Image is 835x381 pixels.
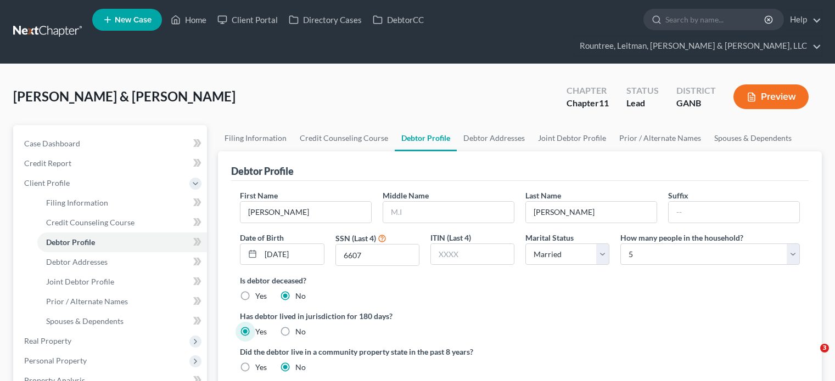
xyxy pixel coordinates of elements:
[567,84,609,97] div: Chapter
[46,316,124,326] span: Spouses & Dependents
[24,139,80,148] span: Case Dashboard
[676,84,716,97] div: District
[599,98,609,108] span: 11
[240,346,800,357] label: Did the debtor live in a community property state in the past 8 years?
[784,10,821,30] a: Help
[240,275,800,286] label: Is debtor deceased?
[46,237,95,247] span: Debtor Profile
[24,178,70,187] span: Client Profile
[525,190,561,201] label: Last Name
[37,311,207,331] a: Spouses & Dependents
[37,252,207,272] a: Debtor Addresses
[613,125,708,151] a: Prior / Alternate Names
[212,10,283,30] a: Client Portal
[733,84,809,109] button: Preview
[676,97,716,110] div: GANB
[367,10,429,30] a: DebtorCC
[395,125,457,151] a: Debtor Profile
[336,244,419,265] input: XXXX
[218,125,293,151] a: Filing Information
[668,190,688,201] label: Suffix
[430,232,471,243] label: ITIN (Last 4)
[165,10,212,30] a: Home
[46,257,108,266] span: Debtor Addresses
[383,190,429,201] label: Middle Name
[37,232,207,252] a: Debtor Profile
[240,190,278,201] label: First Name
[626,97,659,110] div: Lead
[261,244,323,265] input: MM/DD/YYYY
[567,97,609,110] div: Chapter
[46,198,108,207] span: Filing Information
[574,36,821,56] a: Rountree, Leitman, [PERSON_NAME] & [PERSON_NAME], LLC
[46,218,135,227] span: Credit Counseling Course
[669,202,799,223] input: --
[37,193,207,213] a: Filing Information
[13,88,236,104] span: [PERSON_NAME] & [PERSON_NAME]
[283,10,367,30] a: Directory Cases
[24,158,71,168] span: Credit Report
[240,232,284,243] label: Date of Birth
[240,310,800,322] label: Has debtor lived in jurisdiction for 180 days?
[255,362,267,373] label: Yes
[383,202,514,223] input: M.I
[626,84,659,97] div: Status
[24,356,87,365] span: Personal Property
[231,164,294,178] div: Debtor Profile
[708,125,798,151] a: Spouses & Dependents
[37,213,207,232] a: Credit Counseling Course
[295,326,306,337] label: No
[115,16,152,24] span: New Case
[255,291,267,302] label: Yes
[457,125,531,151] a: Debtor Addresses
[335,232,376,244] label: SSN (Last 4)
[431,244,514,265] input: XXXX
[46,277,114,286] span: Joint Debtor Profile
[620,232,743,243] label: How many people in the household?
[37,292,207,311] a: Prior / Alternate Names
[526,202,657,223] input: --
[46,297,128,306] span: Prior / Alternate Names
[24,336,71,345] span: Real Property
[255,326,267,337] label: Yes
[37,272,207,292] a: Joint Debtor Profile
[525,232,574,243] label: Marital Status
[798,344,824,370] iframe: Intercom live chat
[293,125,395,151] a: Credit Counseling Course
[240,202,371,223] input: --
[295,291,306,302] label: No
[531,125,613,151] a: Joint Debtor Profile
[820,344,829,352] span: 3
[15,134,207,153] a: Case Dashboard
[15,153,207,173] a: Credit Report
[295,362,306,373] label: No
[665,9,766,30] input: Search by name...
